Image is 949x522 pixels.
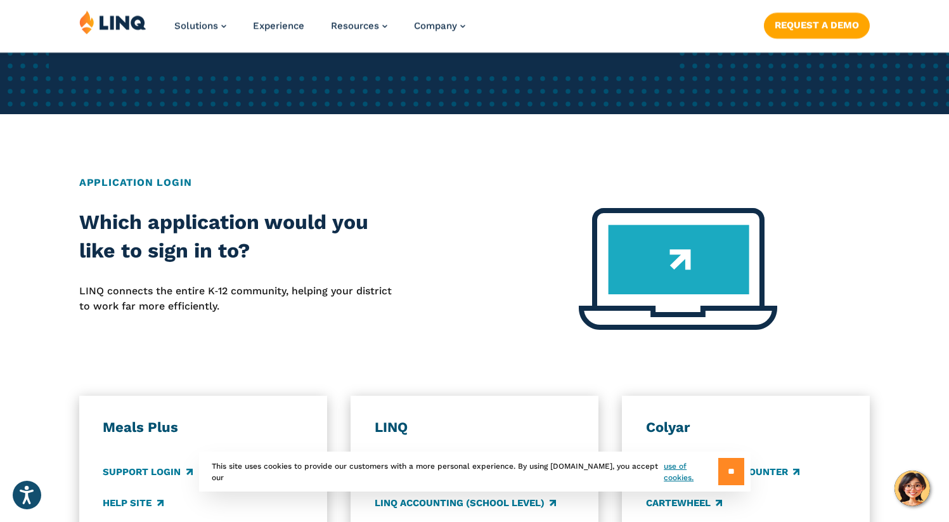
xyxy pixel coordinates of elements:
[664,460,718,483] a: use of cookies.
[174,20,218,32] span: Solutions
[646,419,846,436] h3: Colyar
[79,284,395,315] p: LINQ connects the entire K‑12 community, helping your district to work far more efficiently.
[331,20,379,32] span: Resources
[79,10,146,34] img: LINQ | K‑12 Software
[174,20,226,32] a: Solutions
[764,13,870,38] a: Request a Demo
[414,20,457,32] span: Company
[199,452,751,492] div: This site uses cookies to provide our customers with a more personal experience. By using [DOMAIN...
[174,10,465,52] nav: Primary Navigation
[103,419,303,436] h3: Meals Plus
[414,20,465,32] a: Company
[79,208,395,266] h2: Which application would you like to sign in to?
[253,20,304,32] a: Experience
[894,471,930,506] button: Hello, have a question? Let’s chat.
[764,10,870,38] nav: Button Navigation
[103,465,192,479] a: Support Login
[375,419,575,436] h3: LINQ
[79,175,870,190] h2: Application Login
[331,20,387,32] a: Resources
